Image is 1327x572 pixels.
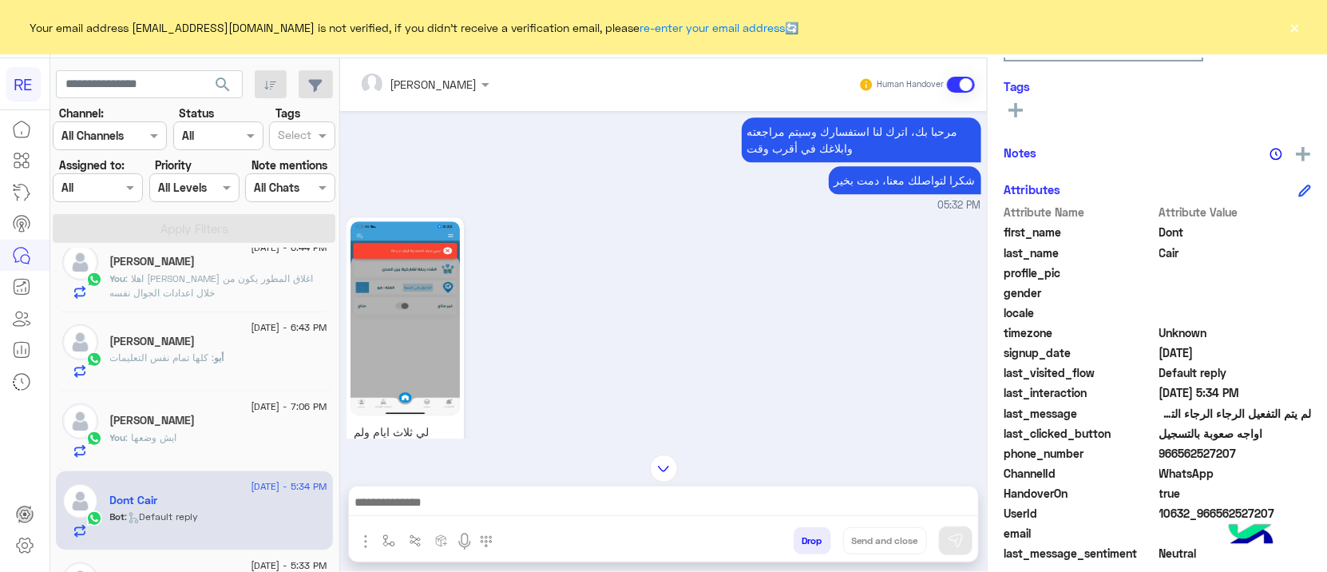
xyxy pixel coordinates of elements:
div: Select [275,126,311,147]
img: WhatsApp [86,352,102,367]
button: Trigger scenario [402,527,429,554]
span: 2 [1159,465,1312,482]
span: null [1159,525,1312,542]
img: Trigger scenario [409,534,422,547]
span: UserId [1004,505,1156,522]
label: Tags [275,105,300,121]
span: [DATE] - 5:34 PM [251,479,327,494]
h6: Attributes [1004,182,1060,197]
label: Assigned to: [59,157,125,173]
img: make a call [480,535,493,548]
h6: Notes [1004,145,1036,160]
button: search [204,70,243,105]
h5: ابو عبدالله [110,255,196,268]
span: search [213,75,232,94]
span: Your email address [EMAIL_ADDRESS][DOMAIN_NAME] is not verified, if you didn't receive a verifica... [30,19,799,36]
img: scroll [650,455,678,483]
img: WhatsApp [86,431,102,447]
span: timezone [1004,324,1156,341]
span: last_visited_flow [1004,364,1156,381]
img: hulul-logo.png [1223,508,1279,564]
img: WhatsApp [86,510,102,526]
img: create order [435,534,448,547]
span: 0 [1159,545,1312,562]
img: 778325528121878.jpg [351,221,460,415]
span: last_interaction [1004,384,1156,401]
h5: Dont Cair [110,494,158,507]
img: defaultAdmin.png [62,483,98,519]
span: last_message_sentiment [1004,545,1156,562]
button: Drop [794,527,831,554]
img: add [1296,147,1310,161]
span: You [110,431,126,443]
a: re-enter your email address [640,21,786,34]
a: لي ثلاث ايام ولم تستجيببو لي [347,217,464,477]
img: send message [948,533,964,549]
span: [DATE] - 7:06 PM [251,399,327,414]
div: RE [6,67,41,101]
span: 10632_966562527207 [1159,505,1312,522]
span: 966562527207 [1159,445,1312,462]
button: Send and close [843,527,927,554]
span: profile_pic [1004,264,1156,281]
span: gender [1004,284,1156,301]
button: Apply Filters [53,214,335,243]
span: Cair [1159,244,1312,261]
span: last_clicked_button [1004,425,1156,442]
span: أبو [215,352,224,363]
span: اهلا وسهلا عزيزي اغلاق المطور يكون من خلال اعدادات الجوال نفسه [110,272,314,299]
img: send voice note [455,532,474,551]
span: first_name [1004,224,1156,240]
span: Dont [1159,224,1312,240]
span: كلها تمام نفس التعليمات [110,352,215,363]
span: null [1159,304,1312,321]
h5: ابو سعود [110,414,196,427]
img: defaultAdmin.png [62,403,98,439]
span: Unknown [1159,324,1312,341]
span: locale [1004,304,1156,321]
span: لم يتم التفعيل الرجاء الرجاء التعامل معي بشكل افضل [1159,405,1312,422]
img: select flow [382,534,395,547]
img: send attachment [356,532,375,551]
img: WhatsApp [86,272,102,288]
h6: Tags [1004,79,1311,93]
span: null [1159,284,1312,301]
span: : Default reply [125,510,199,522]
span: true [1159,485,1312,502]
label: Note mentions [252,157,327,173]
span: [DATE] - 6:43 PM [251,320,327,335]
span: ايش وضعها [126,431,177,443]
span: Default reply [1159,364,1312,381]
span: last_name [1004,244,1156,261]
span: email [1004,525,1156,542]
span: 2025-09-12T14:34:55.075Z [1159,384,1312,401]
span: HandoverOn [1004,485,1156,502]
img: defaultAdmin.png [62,324,98,360]
button: select flow [376,527,402,554]
span: ChannelId [1004,465,1156,482]
label: Channel: [59,105,104,121]
span: phone_number [1004,445,1156,462]
span: Bot [110,510,125,522]
span: last_message [1004,405,1156,422]
span: Attribute Name [1004,204,1156,220]
span: You [110,272,126,284]
label: Priority [155,157,192,173]
span: Attribute Value [1159,204,1312,220]
img: notes [1270,148,1282,161]
span: 05:32 PM [938,198,981,213]
small: Human Handover [877,78,944,91]
button: create order [429,527,455,554]
p: 12/9/2025, 5:32 PM [829,166,981,194]
button: × [1287,19,1303,35]
span: 2025-04-13T23:12:29.914Z [1159,344,1312,361]
label: Status [179,105,214,121]
h5: أبو فهد [110,335,196,348]
p: 12/9/2025, 5:32 PM [742,117,981,162]
img: defaultAdmin.png [62,244,98,280]
p: لي ثلاث ايام ولم تستجيببو لي [351,419,460,461]
span: signup_date [1004,344,1156,361]
span: اواجه صعوبة بالتسجيل [1159,425,1312,442]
